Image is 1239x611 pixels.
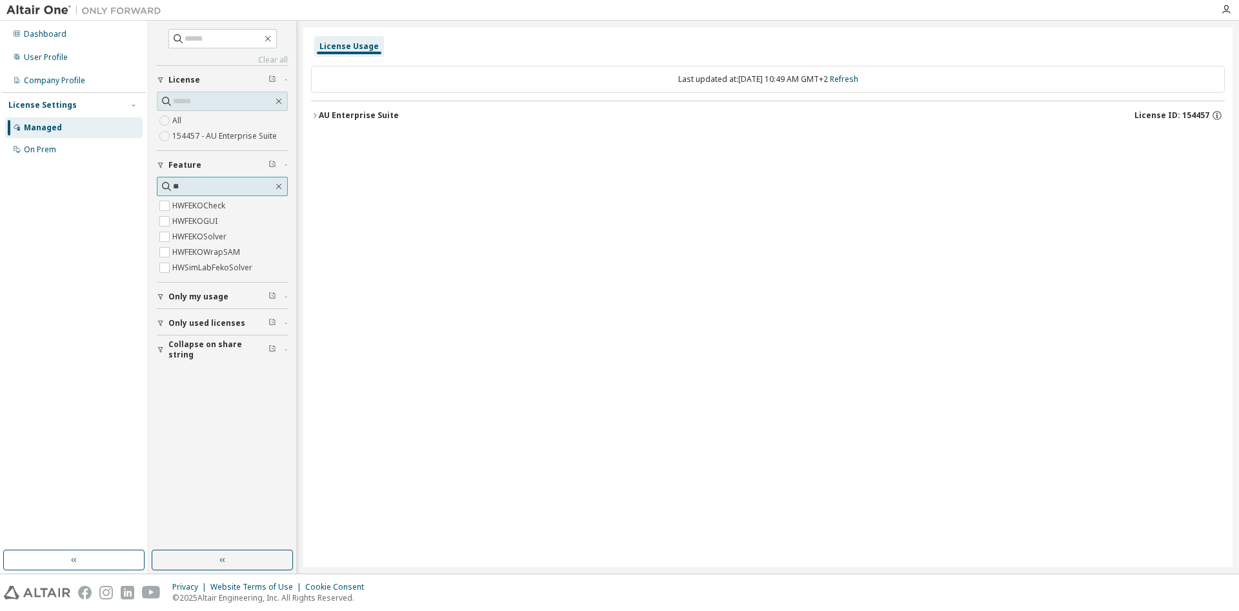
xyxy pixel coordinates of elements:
div: AU Enterprise Suite [319,110,399,121]
span: Clear filter [268,345,276,355]
label: 154457 - AU Enterprise Suite [172,128,279,144]
span: License ID: 154457 [1134,110,1209,121]
img: instagram.svg [99,586,113,599]
img: Altair One [6,4,168,17]
img: youtube.svg [142,586,161,599]
button: AU Enterprise SuiteLicense ID: 154457 [311,101,1225,130]
div: Company Profile [24,75,85,86]
span: Feature [168,160,201,170]
img: altair_logo.svg [4,586,70,599]
span: Clear filter [268,160,276,170]
button: Feature [157,151,288,179]
button: License [157,66,288,94]
span: Only used licenses [168,318,245,328]
label: HWFEKOWrapSAM [172,245,243,260]
label: All [172,113,184,128]
span: Clear filter [268,292,276,302]
p: © 2025 Altair Engineering, Inc. All Rights Reserved. [172,592,372,603]
img: linkedin.svg [121,586,134,599]
a: Clear all [157,55,288,65]
span: Clear filter [268,75,276,85]
div: License Usage [319,41,379,52]
label: HWFEKOCheck [172,198,228,214]
div: Dashboard [24,29,66,39]
button: Collapse on share string [157,336,288,364]
label: HWFEKOSolver [172,229,229,245]
div: Managed [24,123,62,133]
div: User Profile [24,52,68,63]
a: Refresh [830,74,858,85]
div: Website Terms of Use [210,582,305,592]
div: License Settings [8,100,77,110]
div: Privacy [172,582,210,592]
img: facebook.svg [78,586,92,599]
label: HWSimLabFekoSolver [172,260,255,275]
span: Collapse on share string [168,339,268,360]
div: On Prem [24,145,56,155]
div: Last updated at: [DATE] 10:49 AM GMT+2 [311,66,1225,93]
label: HWFEKOGUI [172,214,220,229]
button: Only used licenses [157,309,288,337]
span: Clear filter [268,318,276,328]
span: Only my usage [168,292,228,302]
button: Only my usage [157,283,288,311]
div: Cookie Consent [305,582,372,592]
span: License [168,75,200,85]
